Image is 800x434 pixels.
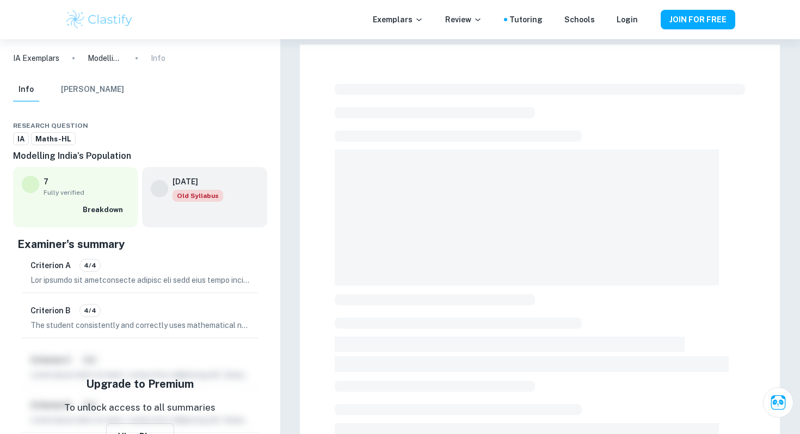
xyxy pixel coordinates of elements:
div: Share [226,119,235,132]
h6: Criterion A [30,259,71,271]
img: Clastify logo [65,9,134,30]
h6: Modelling India’s Population [13,150,267,163]
a: Maths-HL [31,132,76,146]
button: Breakdown [80,202,129,218]
div: Report issue [259,119,267,132]
button: [PERSON_NAME] [61,78,124,102]
span: 4/4 [80,261,100,270]
h5: Upgrade to Premium [86,376,194,392]
span: IA [14,134,28,145]
a: IA [13,132,29,146]
span: Fully verified [44,188,129,197]
div: Download [237,119,245,132]
a: Tutoring [509,14,543,26]
button: Help and Feedback [647,17,652,22]
p: Review [445,14,482,26]
span: Maths-HL [32,134,75,145]
p: Lor ipsumdo sit ametconsecte adipisc eli sedd eius tempo incididu, utlaboree do magnaaliquae, adm... [30,274,250,286]
div: Although this IA is written for the old math syllabus (last exam in November 2020), the current I... [173,190,223,202]
h6: [DATE] [173,176,214,188]
button: JOIN FOR FREE [661,10,735,29]
p: 7 [44,176,48,188]
div: Bookmark [248,119,256,132]
h5: Examiner's summary [17,236,263,252]
h6: Criterion B [30,305,71,317]
a: IA Exemplars [13,52,59,64]
p: Exemplars [373,14,423,26]
span: Old Syllabus [173,190,223,202]
p: To unlock access to all summaries [64,401,216,415]
p: Info [151,52,165,64]
a: Schools [564,14,595,26]
p: Modelling India’s Population [88,52,122,64]
span: 4/4 [80,306,100,315]
a: Login [617,14,638,26]
p: The student consistently and correctly uses mathematical notation, symbols, and terminology. Key ... [30,319,250,331]
span: Research question [13,121,88,131]
button: Info [13,78,39,102]
button: Ask Clai [763,387,793,418]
